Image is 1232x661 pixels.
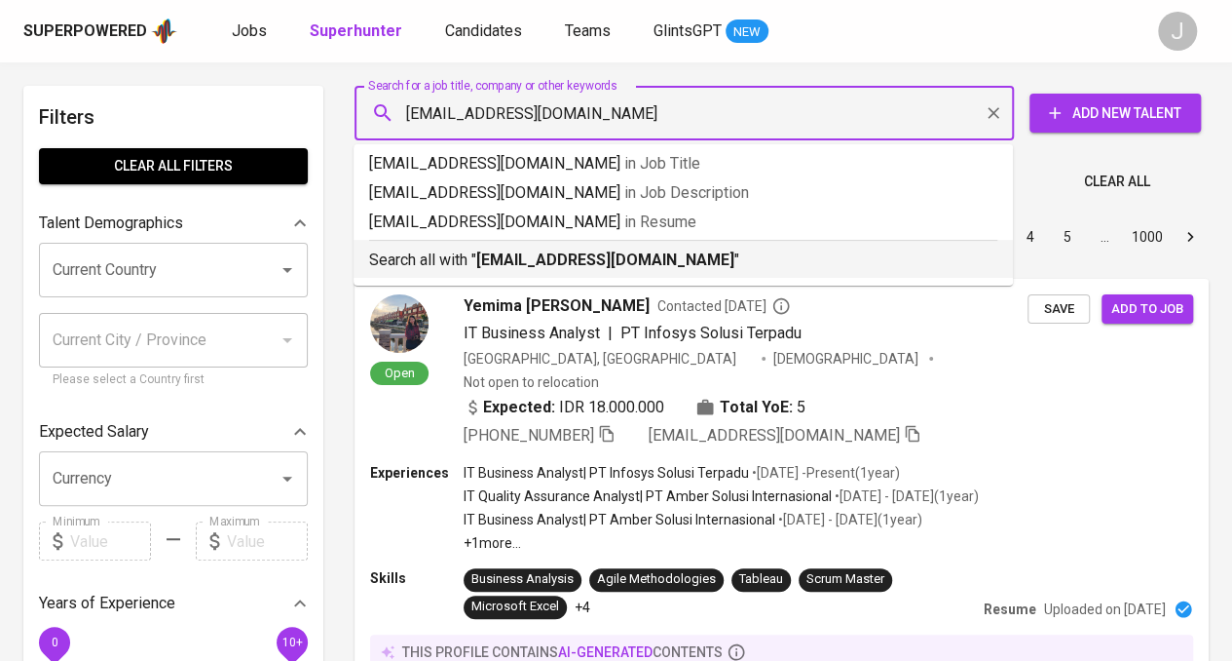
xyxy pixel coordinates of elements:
div: Microsoft Excel [471,598,559,616]
span: in Job Title [624,154,700,173]
b: Superhunter [310,21,402,40]
span: [PHONE_NUMBER] [464,426,594,445]
p: Search all with " " [369,249,997,272]
span: Clear All filters [55,154,292,178]
p: [EMAIL_ADDRESS][DOMAIN_NAME] [369,211,997,234]
p: +4 [575,598,590,617]
div: Expected Salary [39,412,308,451]
p: • [DATE] - [DATE] ( 1 year ) [832,486,979,506]
p: [EMAIL_ADDRESS][DOMAIN_NAME] [369,152,997,175]
div: Superpowered [23,20,147,43]
p: Uploaded on [DATE] [1044,600,1166,619]
button: Add New Talent [1029,94,1201,133]
button: Go to page 5 [1052,221,1083,253]
input: Value [227,522,308,561]
span: Contacted [DATE] [657,296,791,316]
p: Resume [984,600,1036,619]
div: Years of Experience [39,584,308,623]
b: Expected: [483,396,555,419]
button: Go to page 4 [1015,221,1046,253]
button: Open [274,465,301,492]
span: Jobs [232,21,267,40]
p: +1 more ... [464,533,979,553]
span: in Resume [624,213,696,231]
p: IT Business Analyst | PT Amber Solusi Internasional [464,510,775,529]
div: J [1158,12,1197,51]
span: Yemima [PERSON_NAME] [464,294,650,318]
button: Clear All [1076,164,1158,200]
span: 0 [51,636,57,649]
p: Skills [370,568,464,588]
img: app logo [151,17,177,46]
div: Tableau [739,570,783,589]
span: Clear All [1084,170,1150,194]
button: Clear [980,99,1007,127]
span: 5 [797,396,805,419]
span: | [608,322,613,345]
p: [EMAIL_ADDRESS][DOMAIN_NAME] [369,181,997,205]
img: 4d153df3dfd3d14b458e4659131a687a.jpg [370,294,429,353]
span: Open [377,365,423,381]
p: • [DATE] - [DATE] ( 1 year ) [775,510,922,529]
a: Jobs [232,19,271,44]
a: Candidates [445,19,526,44]
button: Open [274,256,301,284]
div: Business Analysis [471,570,574,589]
b: Total YoE: [720,396,793,419]
div: … [1089,227,1120,247]
span: AI-generated [558,644,653,660]
svg: By Batam recruiter [771,296,791,316]
h6: Filters [39,101,308,133]
button: Go to next page [1175,221,1206,253]
p: • [DATE] - Present ( 1 year ) [749,463,900,483]
span: IT Business Analyst [464,324,600,342]
span: NEW [726,22,768,42]
span: [EMAIL_ADDRESS][DOMAIN_NAME] [649,426,900,445]
b: [EMAIL_ADDRESS][DOMAIN_NAME] [476,251,734,269]
p: Not open to relocation [464,372,599,392]
p: Expected Salary [39,420,149,444]
span: GlintsGPT [653,21,722,40]
p: Please select a Country first [53,370,294,390]
button: Go to page 1000 [1126,221,1169,253]
div: Talent Demographics [39,204,308,243]
nav: pagination navigation [864,221,1209,253]
div: Scrum Master [806,570,884,589]
span: Save [1037,298,1080,321]
p: IT Quality Assurance Analyst | PT Amber Solusi Internasional [464,486,832,506]
p: Talent Demographics [39,212,183,235]
span: 10+ [281,636,302,649]
span: Add to job [1111,298,1183,321]
div: IDR 18.000.000 [464,396,664,419]
img: yH5BAEAAAAALAAAAAABAAEAAAIBRAA7 [738,351,754,367]
span: PT Infosys Solusi Terpadu [620,324,802,342]
div: Agile Methodologies [597,570,716,589]
button: Add to job [1101,294,1193,325]
a: Superpoweredapp logo [23,17,177,46]
span: Add New Talent [1045,101,1185,126]
p: Experiences [370,463,464,483]
a: Teams [565,19,615,44]
span: in Job Description [624,183,749,202]
img: yH5BAEAAAAALAAAAAABAAEAAAIBRAA7 [617,426,633,442]
div: [GEOGRAPHIC_DATA], [GEOGRAPHIC_DATA] [464,349,754,369]
a: GlintsGPT NEW [653,19,768,44]
p: Years of Experience [39,592,175,615]
span: Teams [565,21,611,40]
p: IT Business Analyst | PT Infosys Solusi Terpadu [464,463,749,483]
input: Value [70,522,151,561]
span: [DEMOGRAPHIC_DATA] [773,349,921,369]
button: Clear All filters [39,148,308,184]
button: Save [1027,294,1090,325]
span: Candidates [445,21,522,40]
a: Superhunter [310,19,406,44]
